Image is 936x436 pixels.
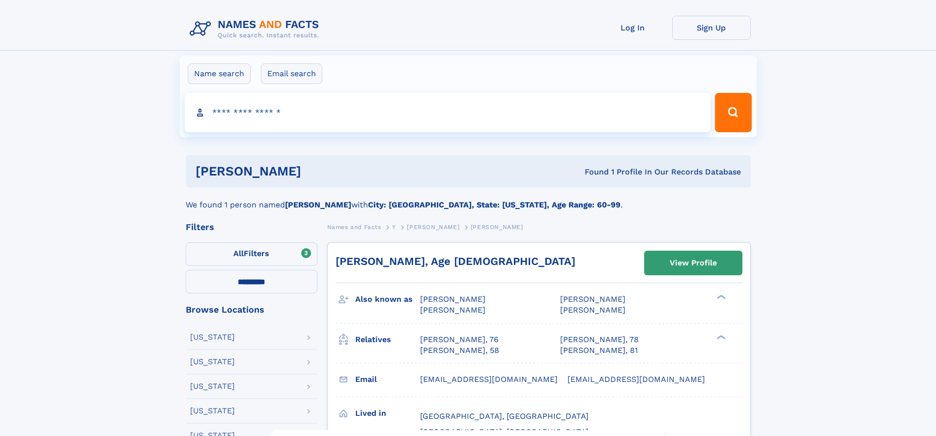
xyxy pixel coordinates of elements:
[443,167,741,177] div: Found 1 Profile In Our Records Database
[407,221,459,233] a: [PERSON_NAME]
[355,291,420,308] h3: Also known as
[560,345,638,356] a: [PERSON_NAME], 81
[190,333,235,341] div: [US_STATE]
[407,224,459,231] span: [PERSON_NAME]
[186,187,751,211] div: We found 1 person named with .
[185,93,711,132] input: search input
[327,221,381,233] a: Names and Facts
[714,294,726,300] div: ❯
[594,16,672,40] a: Log In
[567,375,705,384] span: [EMAIL_ADDRESS][DOMAIN_NAME]
[645,251,742,275] a: View Profile
[672,16,751,40] a: Sign Up
[560,305,625,315] span: [PERSON_NAME]
[186,305,317,314] div: Browse Locations
[190,358,235,366] div: [US_STATE]
[560,334,639,345] a: [PERSON_NAME], 78
[420,411,589,421] span: [GEOGRAPHIC_DATA], [GEOGRAPHIC_DATA]
[190,407,235,415] div: [US_STATE]
[355,405,420,422] h3: Lived in
[355,331,420,348] h3: Relatives
[285,200,351,209] b: [PERSON_NAME]
[670,252,717,274] div: View Profile
[261,63,322,84] label: Email search
[186,16,327,42] img: Logo Names and Facts
[196,165,443,177] h1: [PERSON_NAME]
[336,255,575,267] a: [PERSON_NAME], Age [DEMOGRAPHIC_DATA]
[420,294,485,304] span: [PERSON_NAME]
[190,382,235,390] div: [US_STATE]
[420,345,499,356] a: [PERSON_NAME], 58
[420,334,499,345] a: [PERSON_NAME], 76
[186,223,317,232] div: Filters
[420,305,485,315] span: [PERSON_NAME]
[420,375,558,384] span: [EMAIL_ADDRESS][DOMAIN_NAME]
[233,249,244,258] span: All
[188,63,251,84] label: Name search
[186,242,317,266] label: Filters
[392,221,396,233] a: Y
[714,334,726,340] div: ❯
[368,200,621,209] b: City: [GEOGRAPHIC_DATA], State: [US_STATE], Age Range: 60-99
[560,294,625,304] span: [PERSON_NAME]
[715,93,751,132] button: Search Button
[471,224,523,231] span: [PERSON_NAME]
[355,371,420,388] h3: Email
[392,224,396,231] span: Y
